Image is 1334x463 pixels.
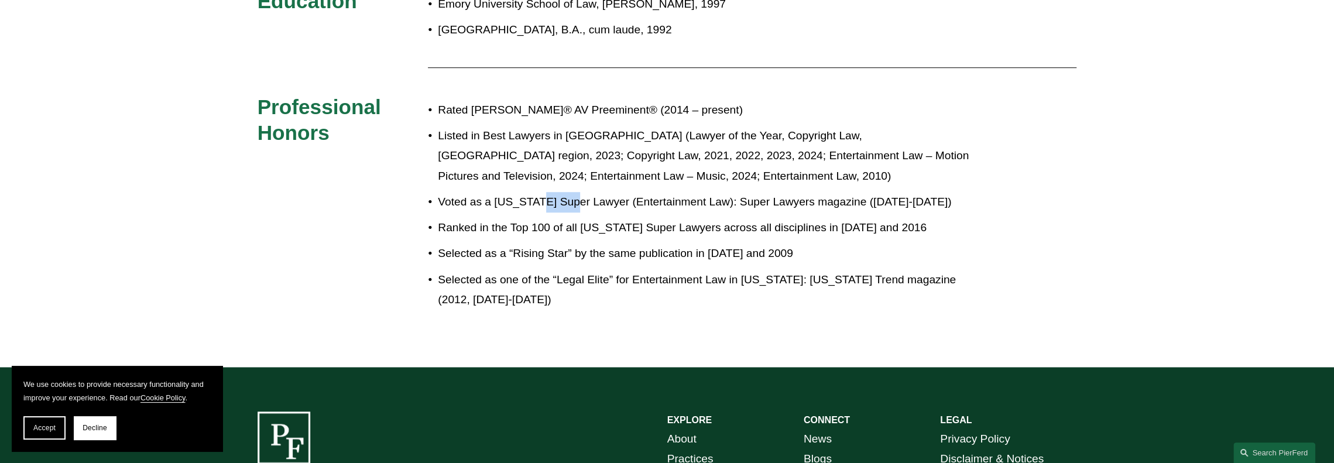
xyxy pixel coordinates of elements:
section: Cookie banner [12,366,222,451]
a: Cookie Policy [140,393,186,402]
strong: CONNECT [804,415,850,425]
p: Listed in Best Lawyers in [GEOGRAPHIC_DATA] (Lawyer of the Year, Copyright Law, [GEOGRAPHIC_DATA]... [438,126,974,187]
button: Accept [23,416,66,440]
strong: EXPLORE [667,415,712,425]
p: We use cookies to provide necessary functionality and improve your experience. Read our . [23,378,211,404]
button: Decline [74,416,116,440]
strong: LEGAL [940,415,972,425]
a: About [667,429,697,450]
p: [GEOGRAPHIC_DATA], B.A., cum laude, 1992 [438,20,974,40]
p: Ranked in the Top 100 of all [US_STATE] Super Lawyers across all disciplines in [DATE] and 2016 [438,218,974,238]
span: Professional Honors [258,95,387,144]
a: News [804,429,832,450]
p: Selected as one of the “Legal Elite” for Entertainment Law in [US_STATE]: [US_STATE] Trend magazi... [438,270,974,310]
span: Accept [33,424,56,432]
a: Search this site [1233,443,1315,463]
p: Selected as a “Rising Star” by the same publication in [DATE] and 2009 [438,243,974,264]
p: Rated [PERSON_NAME]® AV Preeminent® (2014 – present) [438,100,974,121]
p: Voted as a [US_STATE] Super Lawyer (Entertainment Law): Super Lawyers magazine ([DATE]-[DATE]) [438,192,974,212]
span: Decline [83,424,107,432]
a: Privacy Policy [940,429,1010,450]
